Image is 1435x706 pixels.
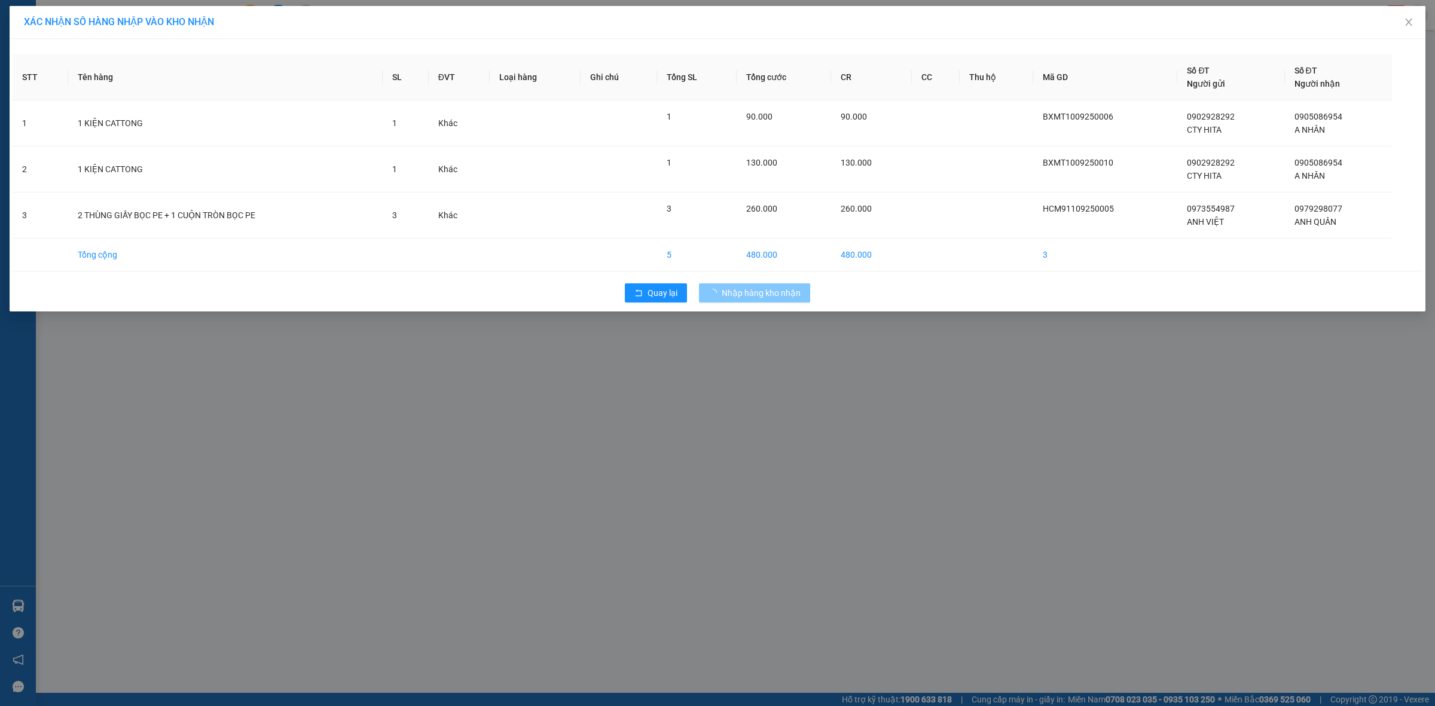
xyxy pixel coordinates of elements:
td: 1 [13,100,68,146]
span: A NHÂN [1294,125,1325,135]
span: 130.000 [841,158,872,167]
span: 1 [667,158,671,167]
span: CTY HITA [1187,171,1222,181]
span: 0973554987 [1187,204,1235,213]
td: 480.000 [737,239,831,271]
span: 260.000 [746,204,777,213]
span: Người nhận [1294,79,1340,88]
span: A NHÂN [1294,171,1325,181]
th: Ghi chú [581,54,657,100]
span: loading [709,289,722,297]
span: HCM91109250005 [1043,204,1114,213]
th: Loại hàng [490,54,581,100]
span: ANH QUÂN [1294,217,1336,227]
td: 3 [13,192,68,239]
span: 1 [667,112,671,121]
td: 2 THÙNG GIẤY BỌC PE + 1 CUỘN TRÒN BỌC PE [68,192,383,239]
td: 1 KIỆN CATTONG [68,146,383,192]
td: 2 [13,146,68,192]
th: CC [912,54,960,100]
button: Close [1392,6,1425,39]
th: Mã GD [1033,54,1178,100]
td: Khác [429,100,490,146]
span: 0979298077 [1294,204,1342,213]
td: Tổng cộng [68,239,383,271]
td: 480.000 [831,239,911,271]
span: close [1404,17,1413,27]
th: STT [13,54,68,100]
td: Khác [429,192,490,239]
button: Nhập hàng kho nhận [699,283,810,302]
span: Quay lại [648,286,677,299]
span: Nhập hàng kho nhận [722,286,801,299]
span: 0902928292 [1187,158,1235,167]
span: BXMT1009250010 [1043,158,1113,167]
th: Thu hộ [960,54,1033,100]
th: SL [383,54,429,100]
span: Số ĐT [1294,66,1317,75]
span: 3 [392,210,397,220]
td: 1 KIỆN CATTONG [68,100,383,146]
span: XÁC NHẬN SỐ HÀNG NHẬP VÀO KHO NHẬN [24,16,214,27]
span: ANH VIỆT [1187,217,1224,227]
span: 3 [667,204,671,213]
td: Khác [429,146,490,192]
span: BXMT1009250006 [1043,112,1113,121]
td: 3 [1033,239,1178,271]
th: ĐVT [429,54,490,100]
span: 90.000 [841,112,867,121]
th: Tổng cước [737,54,831,100]
span: rollback [634,289,643,298]
button: rollbackQuay lại [625,283,687,302]
span: 130.000 [746,158,777,167]
th: Tên hàng [68,54,383,100]
span: CTY HITA [1187,125,1222,135]
span: 1 [392,118,397,128]
td: 5 [657,239,737,271]
span: Số ĐT [1187,66,1210,75]
span: 1 [392,164,397,174]
span: Người gửi [1187,79,1225,88]
span: 0902928292 [1187,112,1235,121]
span: 260.000 [841,204,872,213]
th: CR [831,54,911,100]
span: 0905086954 [1294,112,1342,121]
th: Tổng SL [657,54,737,100]
span: 90.000 [746,112,773,121]
span: 0905086954 [1294,158,1342,167]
